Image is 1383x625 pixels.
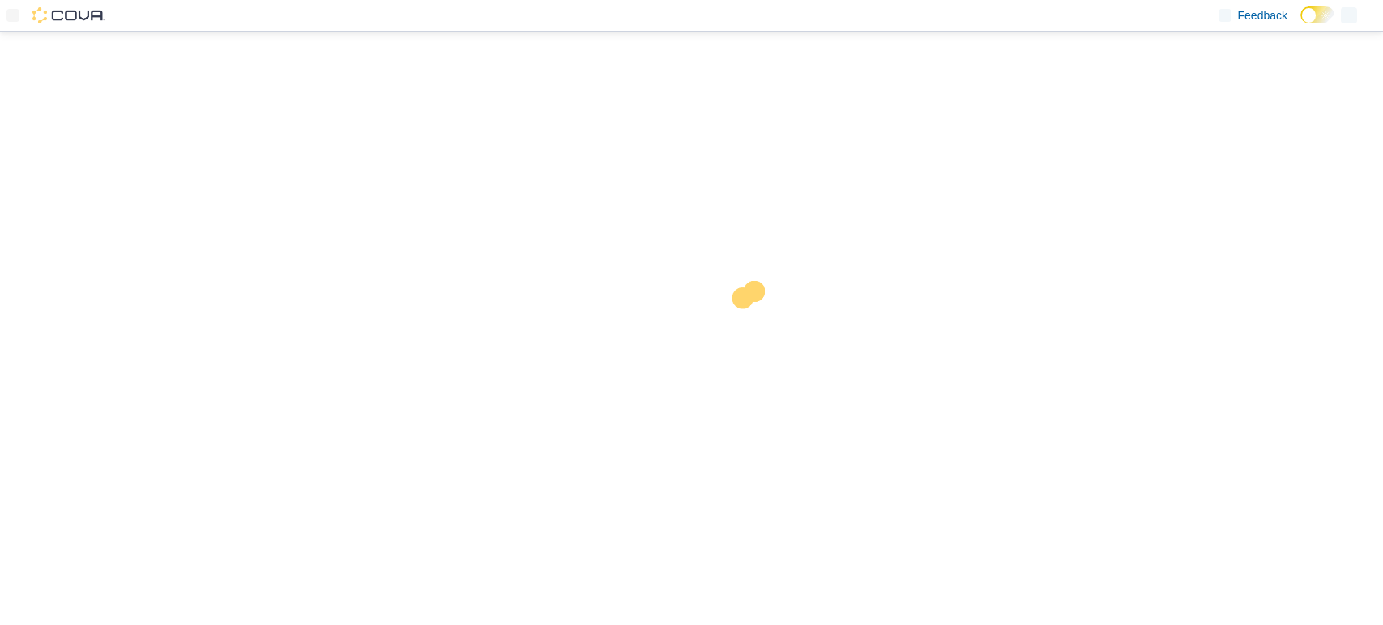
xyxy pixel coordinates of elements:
span: Feedback [1238,7,1287,23]
img: Cova [32,7,105,23]
span: Dark Mode [1300,23,1301,24]
input: Dark Mode [1300,6,1334,23]
img: cova-loader [692,269,813,390]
